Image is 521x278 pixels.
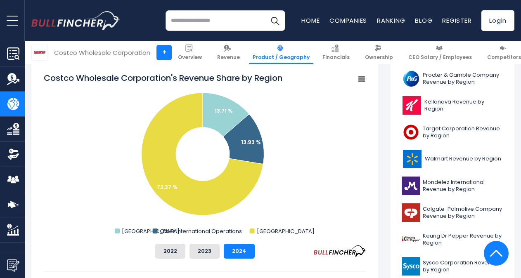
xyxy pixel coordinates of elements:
[156,45,172,60] a: +
[213,41,244,64] a: Revenue
[361,41,397,64] a: Ownership
[189,244,220,259] button: 2023
[423,125,503,139] span: Target Corporation Revenue by Region
[31,11,120,30] img: bullfincher logo
[32,45,47,60] img: COST logo
[329,16,367,25] a: Companies
[402,230,420,249] img: KDP logo
[397,94,508,117] a: Kellanova Revenue by Region
[31,11,120,30] a: Go to homepage
[301,16,320,25] a: Home
[178,54,202,61] span: Overview
[408,54,472,61] span: CEO Salary / Employees
[424,99,503,113] span: Kellanova Revenue by Region
[442,16,471,25] a: Register
[402,69,420,88] img: PG logo
[7,148,19,160] img: Ownership
[397,148,508,170] a: Walmart Revenue by Region
[487,54,521,61] span: Competitors
[257,227,315,235] text: [GEOGRAPHIC_DATA]
[155,244,185,259] button: 2022
[241,138,261,146] text: 13.93 %
[402,123,420,141] img: TGT logo
[322,54,350,61] span: Financials
[402,96,422,115] img: K logo
[402,150,422,168] img: WMT logo
[215,107,233,115] text: 13.71 %
[397,67,508,90] a: Procter & Gamble Company Revenue by Region
[217,54,240,61] span: Revenue
[44,72,366,237] svg: Costco Wholesale Corporation's Revenue Share by Region
[402,177,420,195] img: MDLZ logo
[397,174,508,197] a: Mondelez International Revenue by Region
[224,244,255,259] button: 2024
[249,41,313,64] a: Product / Geography
[157,183,178,191] text: 72.37 %
[44,72,282,84] tspan: Costco Wholesale Corporation's Revenue Share by Region
[397,255,508,278] a: Sysco Corporation Revenue by Region
[122,227,180,235] text: [GEOGRAPHIC_DATA]
[397,201,508,224] a: Colgate-Palmolive Company Revenue by Region
[425,155,501,163] span: Walmart Revenue by Region
[423,233,503,247] span: Keurig Dr Pepper Revenue by Region
[54,48,150,57] div: Costco Wholesale Corporation
[377,16,405,25] a: Ranking
[174,41,206,64] a: Overview
[397,228,508,251] a: Keurig Dr Pepper Revenue by Region
[160,227,242,235] text: Other International Operations
[481,10,514,31] a: Login
[423,206,503,220] span: Colgate-Palmolive Company Revenue by Region
[415,16,432,25] a: Blog
[423,259,503,273] span: Sysco Corporation Revenue by Region
[365,54,393,61] span: Ownership
[405,41,476,64] a: CEO Salary / Employees
[423,179,503,193] span: Mondelez International Revenue by Region
[402,257,420,276] img: SYY logo
[253,54,310,61] span: Product / Geography
[265,10,285,31] button: Search
[319,41,353,64] a: Financials
[402,203,420,222] img: CL logo
[397,121,508,144] a: Target Corporation Revenue by Region
[423,72,503,86] span: Procter & Gamble Company Revenue by Region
